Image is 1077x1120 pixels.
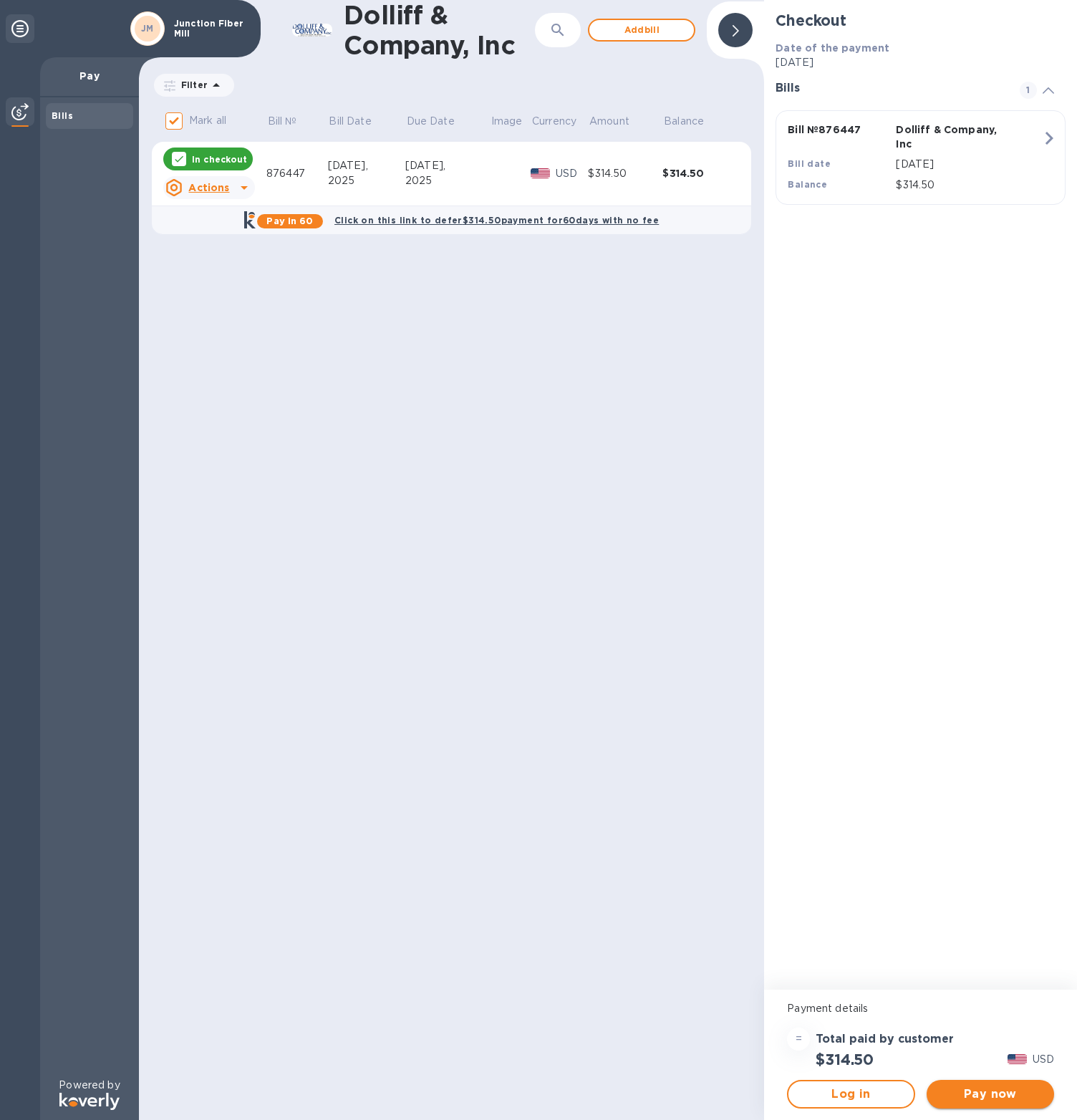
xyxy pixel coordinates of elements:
[816,1051,874,1068] h2: $314.50
[664,114,723,129] span: Balance
[1033,1052,1054,1067] p: USD
[927,1080,1054,1109] button: Pay now
[192,153,247,165] p: In checkout
[664,114,704,129] p: Balance
[175,79,208,91] p: Filter
[788,158,831,169] b: Bill date
[1008,1054,1027,1064] img: USD
[787,1080,914,1109] button: Log in
[776,110,1066,205] button: Bill №876447Dolliff & Company, IncBill date[DATE]Balance$314.50
[328,173,405,188] div: 2025
[266,216,313,226] b: Pay in 60
[52,110,73,121] b: Bills
[174,19,246,39] p: Junction Fiber Mill
[776,11,1066,29] h2: Checkout
[59,1093,120,1110] img: Logo
[788,179,827,190] b: Balance
[588,19,695,42] button: Addbill
[141,23,154,34] b: JM
[405,173,490,188] div: 2025
[491,114,523,129] p: Image
[52,69,127,83] p: Pay
[588,166,662,181] div: $314.50
[268,114,297,129] p: Bill №
[532,114,576,129] p: Currency
[896,157,1042,172] p: [DATE]
[407,114,473,129] span: Due Date
[268,114,316,129] span: Bill №
[531,168,550,178] img: USD
[266,166,328,181] div: 876447
[407,114,455,129] p: Due Date
[334,215,659,226] b: Click on this link to defer $314.50 payment for 60 days with no fee
[816,1033,954,1046] h3: Total paid by customer
[405,158,490,173] div: [DATE],
[589,114,648,129] span: Amount
[601,21,682,39] span: Add bill
[938,1086,1043,1103] span: Pay now
[776,82,1003,95] h3: Bills
[329,114,371,129] p: Bill Date
[896,122,998,151] p: Dolliff & Company, Inc
[59,1078,120,1093] p: Powered by
[329,114,390,129] span: Bill Date
[788,122,890,137] p: Bill № 876447
[800,1086,902,1103] span: Log in
[662,166,737,180] div: $314.50
[189,113,226,128] p: Mark all
[787,1028,810,1051] div: =
[776,42,889,54] b: Date of the payment
[787,1001,1054,1016] p: Payment details
[1020,82,1037,99] span: 1
[896,178,1042,193] p: $314.50
[556,166,588,181] p: USD
[328,158,405,173] div: [DATE],
[589,114,629,129] p: Amount
[776,55,1066,70] p: [DATE]
[188,182,229,193] u: Actions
